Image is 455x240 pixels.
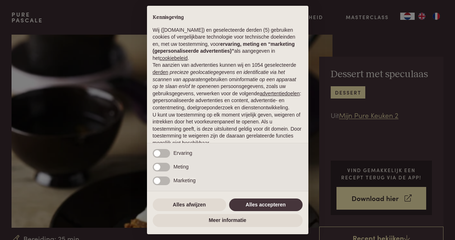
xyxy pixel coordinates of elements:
[153,112,303,147] p: U kunt uw toestemming op elk moment vrijelijk geven, weigeren of intrekken door het voorkeurenpan...
[174,150,192,156] span: Ervaring
[174,164,189,170] span: Meting
[153,14,303,21] h2: Kennisgeving
[153,41,295,54] strong: ervaring, meting en “marketing (gepersonaliseerde advertenties)”
[160,55,188,61] a: cookiebeleid
[153,27,303,62] p: Wij ([DOMAIN_NAME]) en geselecteerde derden (5) gebruiken cookies of vergelijkbare technologie vo...
[153,214,303,227] button: Meer informatie
[153,77,296,90] em: informatie op een apparaat op te slaan en/of te openen
[174,178,196,183] span: Marketing
[153,198,226,211] button: Alles afwijzen
[260,90,300,97] button: advertentiedoelen
[153,62,303,111] p: Ten aanzien van advertenties kunnen wij en 1054 geselecteerde gebruiken om en persoonsgegevens, z...
[153,69,285,82] em: precieze geolocatiegegevens en identificatie via het scannen van apparaten
[229,198,303,211] button: Alles accepteren
[153,69,169,76] button: derden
